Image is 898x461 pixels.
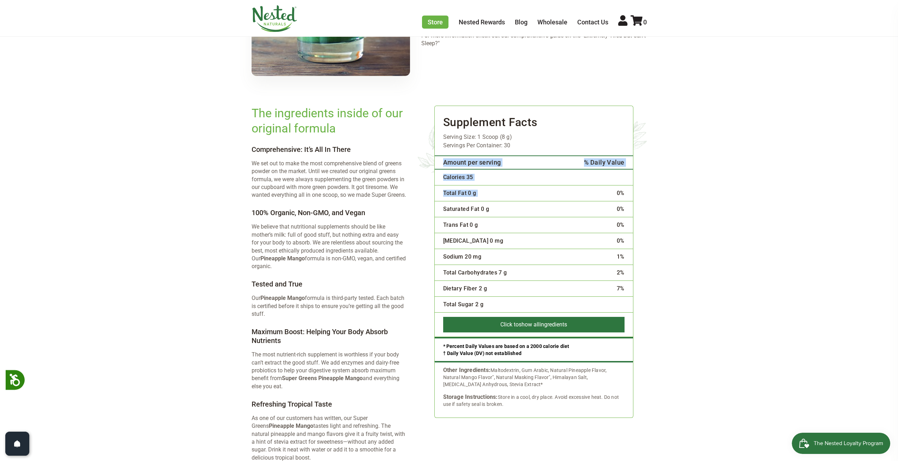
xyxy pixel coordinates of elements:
[252,294,406,318] p: Our formula is third-party tested. Each batch is certified before it ships to ensure you’re getti...
[551,156,633,169] th: % Daily Value
[443,317,625,332] button: Click toshow allingredients
[260,295,305,301] strong: Pineapple Mango
[252,160,406,199] p: We set out to make the most comprehensive blend of greens powder on the market. Until we created ...
[435,169,551,185] td: Calories 35
[551,265,633,281] td: 2%
[435,217,551,233] td: Trans Fat 0 g
[252,5,297,32] img: Nested Naturals
[551,233,633,249] td: 0%
[252,208,406,217] h4: 100% Organic, Non-GMO, and Vegan
[435,185,551,201] td: Total Fat 0 g
[252,223,406,270] p: We believe that nutritional supplements should be like mother’s milk: full of good stuff, but not...
[515,18,528,26] a: Blog
[551,217,633,233] td: 0%
[435,201,551,217] td: Saturated Fat 0 g
[435,265,551,281] td: Total Carbohydrates 7 g
[551,281,633,297] td: 7%
[435,337,633,362] div: * Percent Daily Values are based on a 2000 calorie diet † Daily Value (DV) not established
[435,156,551,169] th: Amount per serving
[435,233,551,249] td: [MEDICAL_DATA] 0 mg
[537,18,567,26] a: Wholesale
[551,201,633,217] td: 0%
[435,297,551,313] td: Total Sugar 2 g
[704,131,898,330] div: FLYOUT Form
[435,106,633,133] h3: Supplement Facts
[443,367,625,388] div: Maltodextrin, Gum Arabic, Natural Pineapple Flavor, Natural Mango Flavor", Natural Masking Flavor...
[269,422,313,429] strong: Pineapple Mango
[252,400,406,409] h4: Refreshing Tropical Taste
[443,394,625,408] div: Store in a cool, dry place. Avoid excessive heat. Do not use if safety seal is broken.
[252,280,406,289] h4: Tested and True
[435,281,551,297] td: Dietary Fiber 2 g
[551,185,633,201] td: 0%
[252,327,406,345] h4: Maximum Boost: Helping Your Body Absorb Nutrients
[551,249,633,265] td: 1%
[422,16,448,29] a: Store
[5,432,29,456] button: Open
[643,18,647,26] span: 0
[443,394,498,400] b: Storage Instructions:
[260,255,305,262] strong: Pineapple Mango
[252,351,406,390] p: The most nutrient-rich supplement is worthless if your body can’t extract the good stuff. We add ...
[435,249,551,265] td: Sodium 20 mg
[459,18,505,26] a: Nested Rewards
[252,145,406,154] h4: Comprehensive: It’s All In There
[443,367,491,373] b: Other Ingredients:
[435,141,633,150] div: Servings Per Container: 30
[577,18,608,26] a: Contact Us
[252,106,406,136] h2: The ingredients inside of our original formula
[631,18,647,26] a: 0
[519,321,540,328] span: show all
[282,375,363,382] strong: Super Greens Pineapple Mango
[792,433,891,454] iframe: Button to open loyalty program pop-up
[435,133,633,141] div: Serving Size: 1 Scoop (8 g)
